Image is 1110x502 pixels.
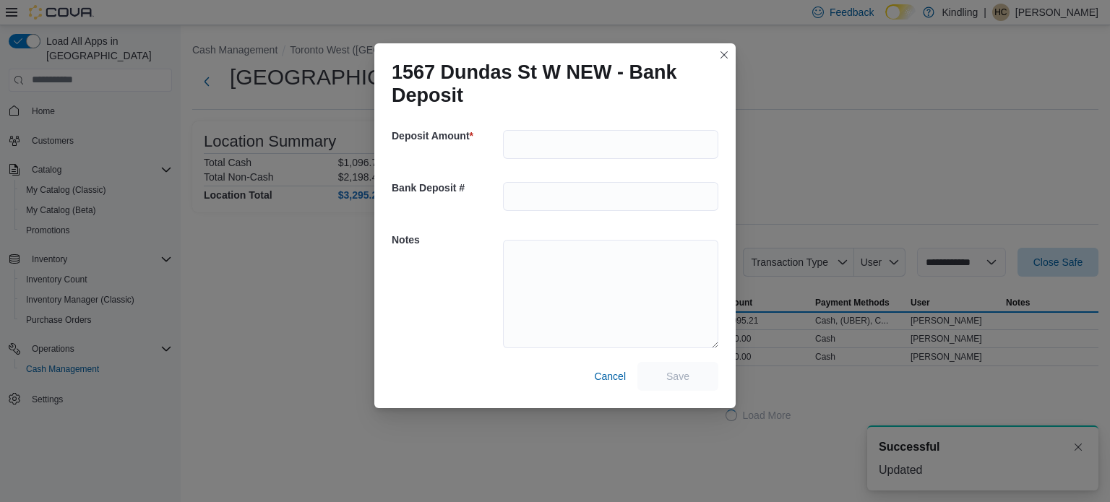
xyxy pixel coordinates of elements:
[392,61,707,107] h1: 1567 Dundas St W NEW - Bank Deposit
[392,225,500,254] h5: Notes
[588,362,632,391] button: Cancel
[637,362,718,391] button: Save
[392,173,500,202] h5: Bank Deposit #
[715,46,733,64] button: Closes this modal window
[594,369,626,384] span: Cancel
[666,369,689,384] span: Save
[392,121,500,150] h5: Deposit Amount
